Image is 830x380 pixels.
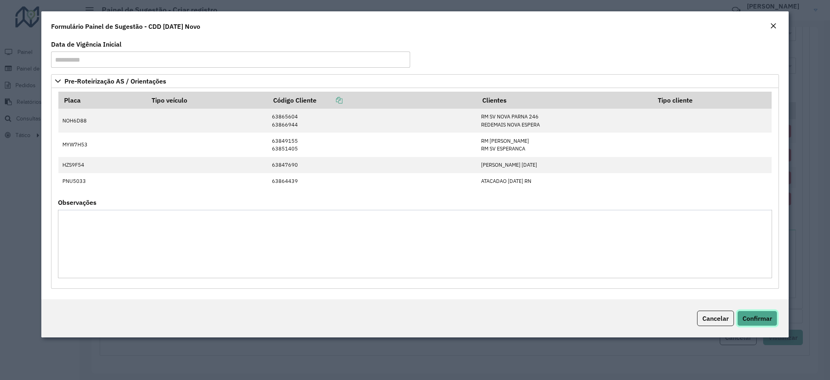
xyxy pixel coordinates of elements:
[58,198,96,207] label: Observações
[477,92,652,109] th: Clientes
[267,109,477,133] td: 63865604 63866944
[267,173,477,189] td: 63864439
[51,74,779,88] a: Pre-Roteirização AS / Orientações
[477,109,652,133] td: RM SV NOVA PARNA 246 REDEMAIS NOVA ESPERA
[146,92,267,109] th: Tipo veículo
[768,21,779,32] button: Close
[58,173,146,189] td: PNU5033
[477,133,652,157] td: RM [PERSON_NAME] RM SV ESPERANCA
[64,78,166,84] span: Pre-Roteirização AS / Orientações
[697,311,734,326] button: Cancelar
[652,92,772,109] th: Tipo cliente
[51,21,200,31] h4: Formulário Painel de Sugestão - CDD [DATE] Novo
[737,311,777,326] button: Confirmar
[58,109,146,133] td: NOH6D88
[702,314,729,322] span: Cancelar
[267,133,477,157] td: 63849155 63851405
[770,23,777,29] em: Fechar
[267,157,477,173] td: 63847690
[51,88,779,289] div: Pre-Roteirização AS / Orientações
[477,173,652,189] td: ATACADAO [DATE] RN
[58,133,146,157] td: MYW7H53
[58,157,146,173] td: HZS9F54
[317,96,342,104] a: Copiar
[742,314,772,322] span: Confirmar
[477,157,652,173] td: [PERSON_NAME] [DATE]
[51,39,122,49] label: Data de Vigência Inicial
[267,92,477,109] th: Código Cliente
[58,92,146,109] th: Placa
